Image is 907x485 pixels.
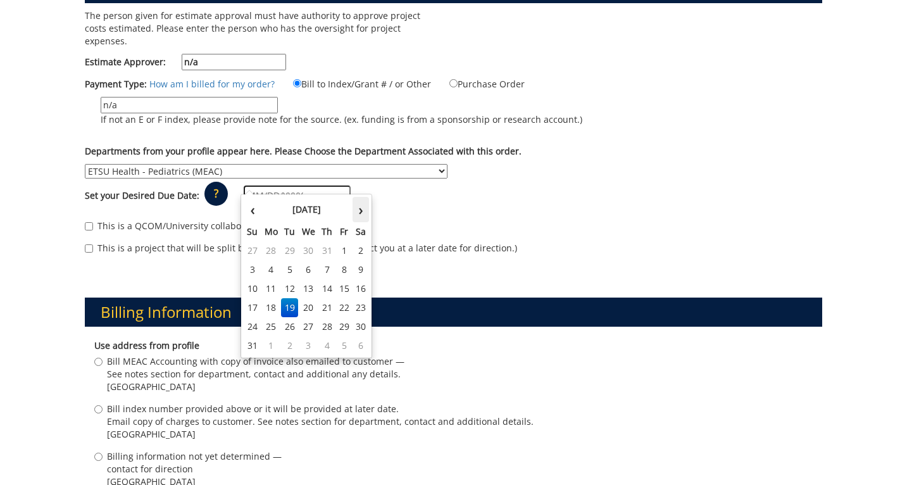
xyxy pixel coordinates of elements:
td: 3 [298,336,318,355]
span: Bill MEAC Accounting with copy of invoice also emailed to customer — [107,355,404,368]
td: 11 [261,279,281,298]
input: This is a project that will be split billed. (BMC Creative will contact you at a later date for d... [85,244,93,253]
td: 6 [353,336,369,355]
td: 28 [261,241,281,260]
label: Departments from your profile appear here. Please Choose the Department Associated with this order. [85,145,522,158]
td: 12 [281,279,299,298]
td: 4 [318,336,336,355]
td: 30 [298,241,318,260]
th: Th [318,222,336,241]
label: This is a QCOM/University collaborative project. [85,220,300,232]
input: Estimate Approver: [182,54,286,70]
p: ? [204,182,228,206]
span: contact for direction [107,463,282,476]
input: MM/DD/YYYY [244,186,351,206]
td: 3 [244,260,261,279]
th: Su [244,222,261,241]
td: 15 [336,279,353,298]
td: 5 [336,336,353,355]
input: Bill to Index/Grant # / or Other [293,79,301,87]
td: 5 [281,260,299,279]
input: Bill MEAC Accounting with copy of invoice also emailed to customer — See notes section for depart... [94,358,103,366]
p: If not an E or F index, please provide note for the source. (ex. funding is from a sponsorship or... [101,113,582,126]
span: Billing information not yet determined — [107,450,282,463]
td: 8 [336,260,353,279]
td: 1 [261,336,281,355]
td: 31 [318,241,336,260]
input: Purchase Order [449,79,458,87]
p: The person given for estimate approval must have authority to approve project costs estimated. Pl... [85,9,444,47]
th: Tu [281,222,299,241]
th: We [298,222,318,241]
th: › [353,197,369,222]
td: 29 [281,241,299,260]
th: ‹ [244,197,261,222]
td: 20 [298,298,318,317]
label: Bill to Index/Grant # / or Other [277,77,431,91]
label: Purchase Order [434,77,525,91]
input: This is a QCOM/University collaborative project. [85,222,93,230]
label: Estimate Approver: [85,54,286,70]
td: 28 [318,317,336,336]
td: 27 [244,241,261,260]
td: 16 [353,279,369,298]
td: 10 [244,279,261,298]
label: Payment Type: [85,78,147,91]
td: 1 [336,241,353,260]
span: Bill index number provided above or it will be provided at later date. [107,403,534,415]
td: 18 [261,298,281,317]
input: Billing information not yet determined — contact for direction [GEOGRAPHIC_DATA] [94,453,103,461]
span: [GEOGRAPHIC_DATA] [107,428,534,441]
td: 31 [244,336,261,355]
span: [GEOGRAPHIC_DATA] [107,381,404,393]
td: 23 [353,298,369,317]
td: 24 [244,317,261,336]
a: How am I billed for my order? [149,78,275,90]
th: Sa [353,222,369,241]
td: 4 [261,260,281,279]
th: Mo [261,222,281,241]
h3: Billing Information [85,298,822,327]
th: [DATE] [261,197,353,222]
td: 2 [281,336,299,355]
td: 19 [281,298,299,317]
td: 7 [318,260,336,279]
label: This is a project that will be split billed. (BMC Creative will contact you at a later date for d... [85,242,517,255]
span: Email copy of charges to customer. See notes section for department, contact and additional details. [107,415,534,428]
td: 22 [336,298,353,317]
td: 6 [298,260,318,279]
b: Use address from profile [94,339,199,351]
td: 27 [298,317,318,336]
th: Fr [336,222,353,241]
input: Bill index number provided above or it will be provided at later date. Email copy of charges to c... [94,405,103,413]
td: 9 [353,260,369,279]
span: See notes section for department, contact and additional any details. [107,368,404,381]
td: 26 [281,317,299,336]
input: If not an E or F index, please provide note for the source. (ex. funding is from a sponsorship or... [101,97,278,113]
td: 2 [353,241,369,260]
td: 13 [298,279,318,298]
label: Set your Desired Due Date: [85,189,199,202]
td: 29 [336,317,353,336]
td: 30 [353,317,369,336]
td: 17 [244,298,261,317]
td: 14 [318,279,336,298]
td: 21 [318,298,336,317]
td: 25 [261,317,281,336]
